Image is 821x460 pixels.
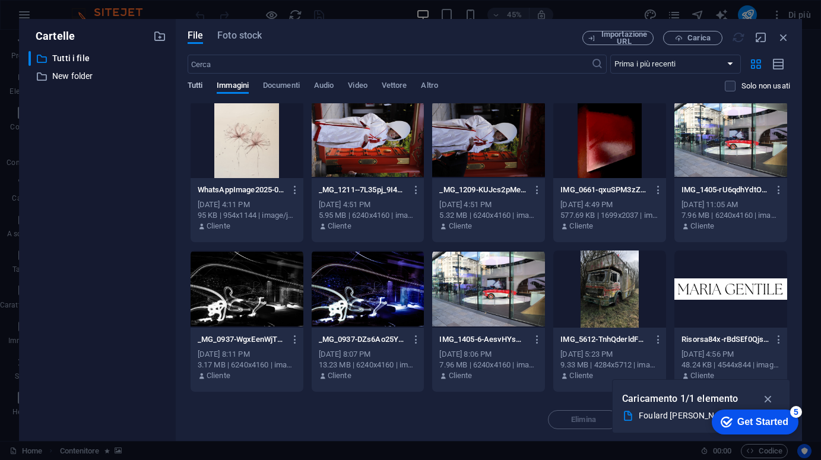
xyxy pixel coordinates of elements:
[560,210,659,221] div: 577.69 KB | 1699x2037 | image/jpeg
[439,334,527,345] p: IMG_1405-6-AesvHYsMbgsMk9rrDtYA.jpeg
[319,334,406,345] p: _MG_0937-DZs6Ao25Y5bPjZ6MYPLoEQ.jpeg
[663,31,722,45] button: Carica
[207,370,230,381] p: Cliente
[681,349,780,360] div: [DATE] 4:56 PM
[560,349,659,360] div: [DATE] 5:23 PM
[319,210,417,221] div: 5.95 MB | 6240x4160 | image/jpeg
[52,69,144,83] p: New folder
[439,360,538,370] div: 7.96 MB | 6240x4160 | image/jpeg
[681,185,769,195] p: IMG_1405-rU6qdhYdtOH48y0hKApo9w.JPG
[9,6,96,31] div: Get Started 5 items remaining, 0% complete
[153,30,166,43] i: Crea nuova cartella
[217,28,262,43] span: Foto stock
[198,185,285,195] p: WhatsAppImage2025-05-29at13.32.03-ZdBtZ6JsFsrRl8-Bh7GVsg.jpeg
[35,13,86,24] div: Get Started
[198,360,296,370] div: 3.17 MB | 6240x4160 | image/jpeg
[319,185,406,195] p: _MG_1211--7L35pj_9I4WmxR4-xuCvQ.JPG
[198,199,296,210] div: [DATE] 4:11 PM
[569,221,593,231] p: Cliente
[755,31,768,44] i: Nascondi
[687,34,711,42] span: Carica
[28,51,31,66] div: ​
[188,28,203,43] span: File
[348,78,367,95] span: Video
[560,334,648,345] p: IMG_5612-TnhQderldFHgK6JDq-uTNw.jpeg
[217,78,249,95] span: Immagini
[328,221,351,231] p: Cliente
[198,210,296,221] div: 95 KB | 954x1144 | image/jpeg
[328,370,351,381] p: Cliente
[188,55,591,74] input: Cerca
[263,78,300,95] span: Documenti
[319,199,417,210] div: [DATE] 4:51 PM
[382,78,407,95] span: Vettore
[421,78,438,95] span: Altro
[600,31,648,45] span: Importazione URL
[198,334,285,345] p: _MG_0937-WgxEenWjTWdLNxS4wDQTYw.jpeg
[439,349,538,360] div: [DATE] 8:06 PM
[314,78,334,95] span: Audio
[28,28,75,44] p: Cartelle
[681,210,780,221] div: 7.96 MB | 6240x4160 | image/jpeg
[560,185,648,195] p: IMG_0661-qxuSPM3zZQViepUkT09nJA.jpeg
[449,221,473,231] p: Cliente
[28,69,166,84] div: New folder
[319,349,417,360] div: [DATE] 8:07 PM
[569,370,593,381] p: Cliente
[439,210,538,221] div: 5.32 MB | 6240x4160 | image/jpeg
[88,2,100,14] div: 5
[319,360,417,370] div: 13.23 MB | 6240x4160 | image/jpeg
[741,81,790,91] p: Mostra solo i file non utilizzati sul sito web. È ancora possibile visualizzare i file aggiunti d...
[188,78,202,95] span: Tutti
[690,221,714,231] p: Cliente
[207,221,230,231] p: Cliente
[52,52,144,65] p: Tutti i file
[639,409,755,423] div: Foulard [PERSON_NAME] Gentile7191.jpg
[439,199,538,210] div: [DATE] 4:51 PM
[439,185,527,195] p: _MG_1209-KUJcs2pMeeeFoO8a-K-oCA.JPG
[198,349,296,360] div: [DATE] 8:11 PM
[622,391,738,407] p: Caricamento 1/1 elemento
[560,360,659,370] div: 9.33 MB | 4284x5712 | image/jpeg
[560,199,659,210] div: [DATE] 4:49 PM
[582,31,654,45] button: Importazione URL
[777,31,790,44] i: Chiudi
[681,360,780,370] div: 48.24 KB | 4544x844 | image/png
[681,334,769,345] p: Risorsa84x-rBdSEf0QjsUPspMnF9m2fA.png
[690,370,714,381] p: Cliente
[312,439,374,456] span: Incolla appunti
[234,439,308,456] span: Aggiungi elementi
[681,199,780,210] div: [DATE] 11:05 AM
[449,370,473,381] p: Cliente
